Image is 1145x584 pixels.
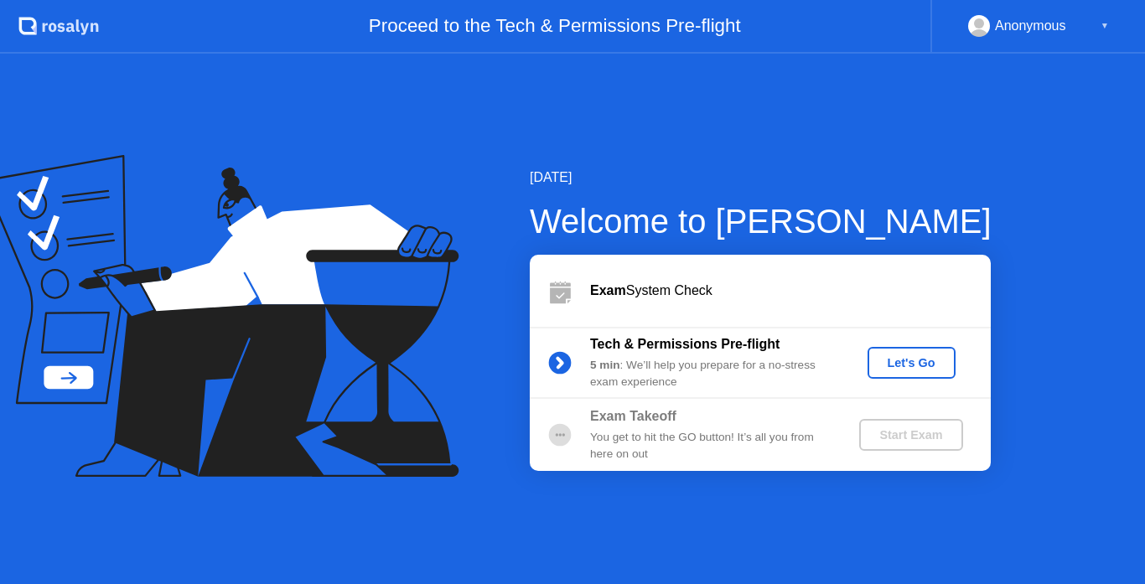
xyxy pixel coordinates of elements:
[590,283,626,297] b: Exam
[590,337,780,351] b: Tech & Permissions Pre-flight
[590,281,991,301] div: System Check
[590,359,620,371] b: 5 min
[1101,15,1109,37] div: ▼
[590,409,676,423] b: Exam Takeoff
[866,428,956,442] div: Start Exam
[590,429,832,463] div: You get to hit the GO button! It’s all you from here on out
[859,419,962,451] button: Start Exam
[590,357,832,391] div: : We’ll help you prepare for a no-stress exam experience
[530,168,992,188] div: [DATE]
[868,347,956,379] button: Let's Go
[995,15,1066,37] div: Anonymous
[530,196,992,246] div: Welcome to [PERSON_NAME]
[874,356,949,370] div: Let's Go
